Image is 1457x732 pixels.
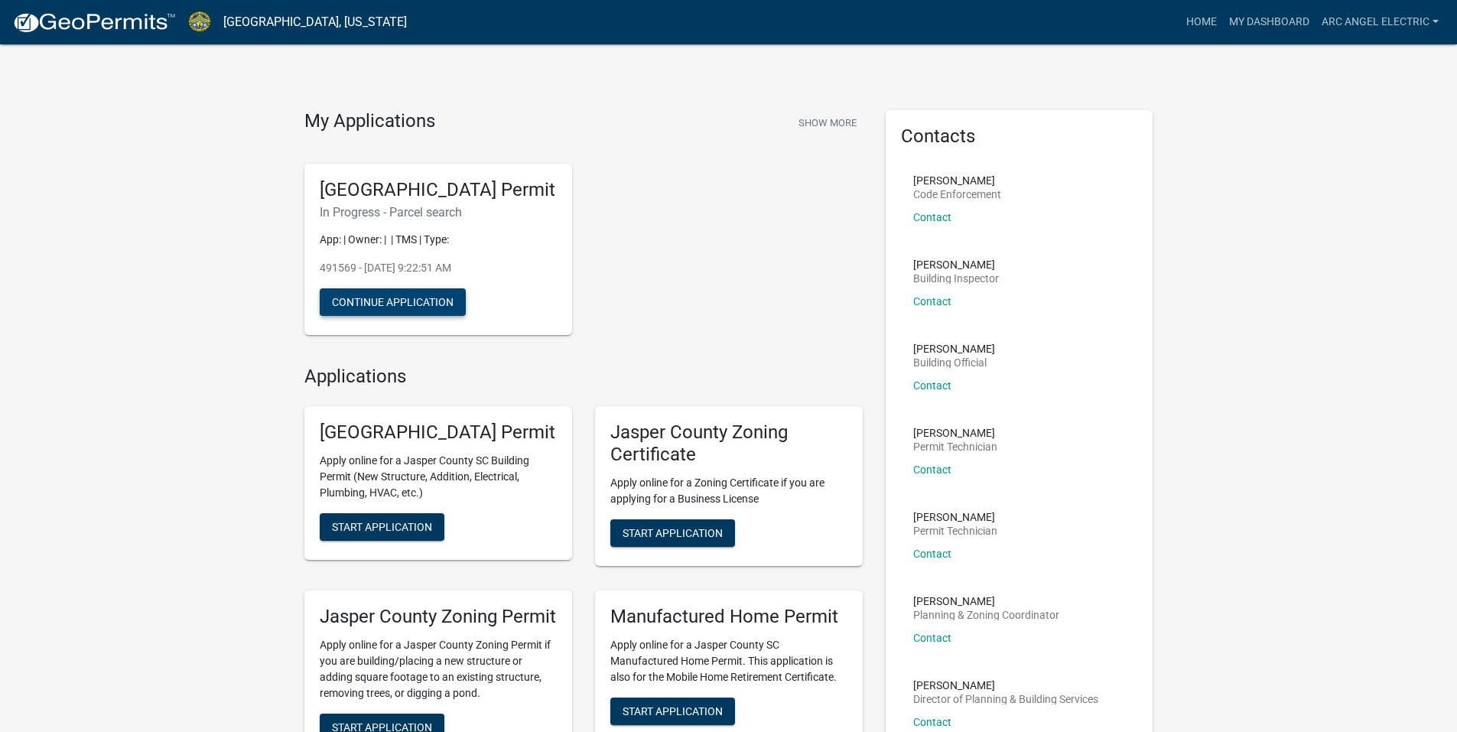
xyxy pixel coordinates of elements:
h5: Jasper County Zoning Certificate [610,421,847,466]
p: Apply online for a Jasper County SC Building Permit (New Structure, Addition, Electrical, Plumbin... [320,453,557,501]
h5: [GEOGRAPHIC_DATA] Permit [320,179,557,201]
p: Permit Technician [913,525,997,536]
p: Planning & Zoning Coordinator [913,610,1059,620]
span: Start Application [623,704,723,717]
a: Contact [913,464,951,476]
a: Contact [913,716,951,728]
p: Building Official [913,357,995,368]
p: Apply online for a Jasper County Zoning Permit if you are building/placing a new structure or add... [320,637,557,701]
a: [GEOGRAPHIC_DATA], [US_STATE] [223,9,407,35]
p: [PERSON_NAME] [913,428,997,438]
p: [PERSON_NAME] [913,259,999,270]
a: Contact [913,548,951,560]
p: App: | Owner: | | TMS | Type: [320,232,557,248]
h5: Jasper County Zoning Permit [320,606,557,628]
p: Director of Planning & Building Services [913,694,1098,704]
span: Start Application [332,521,432,533]
p: 491569 - [DATE] 9:22:51 AM [320,260,557,276]
a: Contact [913,632,951,644]
p: [PERSON_NAME] [913,343,995,354]
h5: [GEOGRAPHIC_DATA] Permit [320,421,557,444]
img: Jasper County, South Carolina [188,11,211,32]
h5: Manufactured Home Permit [610,606,847,628]
button: Start Application [610,519,735,547]
button: Continue Application [320,288,466,316]
h6: In Progress - Parcel search [320,205,557,220]
p: [PERSON_NAME] [913,596,1059,607]
p: Permit Technician [913,441,997,452]
h5: Contacts [901,125,1138,148]
p: Apply online for a Zoning Certificate if you are applying for a Business License [610,475,847,507]
h4: My Applications [304,110,435,133]
h4: Applications [304,366,863,388]
p: [PERSON_NAME] [913,512,997,522]
p: Code Enforcement [913,189,1001,200]
a: My Dashboard [1223,8,1316,37]
a: Contact [913,379,951,392]
a: Home [1180,8,1223,37]
p: [PERSON_NAME] [913,680,1098,691]
button: Start Application [320,513,444,541]
a: Contact [913,211,951,223]
span: Start Application [623,526,723,538]
p: [PERSON_NAME] [913,175,1001,186]
button: Show More [792,110,863,135]
a: Arc Angel Electric [1316,8,1445,37]
a: Contact [913,295,951,307]
p: Apply online for a Jasper County SC Manufactured Home Permit. This application is also for the Mo... [610,637,847,685]
p: Building Inspector [913,273,999,284]
button: Start Application [610,698,735,725]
